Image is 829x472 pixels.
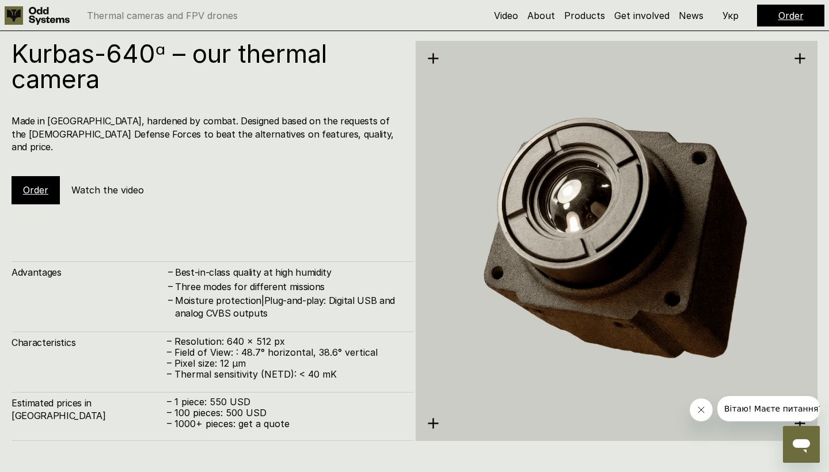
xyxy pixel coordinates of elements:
[23,184,48,196] a: Order
[87,11,238,20] p: Thermal cameras and FPV drones
[12,115,402,153] h4: Made in [GEOGRAPHIC_DATA], hardened by combat. Designed based on the requests of the [DEMOGRAPHIC...
[717,396,820,421] iframe: Message from company
[175,294,402,320] h4: Moisture protection|Plug-and-play: Digital USB and analog CVBS outputs
[12,41,402,92] h1: Kurbas-640ᵅ – our thermal camera
[167,369,402,380] p: – Thermal sensitivity (NETD): < 40 mK
[690,398,713,421] iframe: Close message
[167,397,402,408] p: – 1 piece: 550 USD
[167,358,402,369] p: – Pixel size: 12 µm
[175,266,402,279] h4: Best-in-class quality at high humidity
[167,347,402,358] p: – Field of View: : 48.7° horizontal, 38.6° vertical
[494,10,518,21] a: Video
[175,280,402,293] h4: Three modes for different missions
[167,418,402,429] p: – 1000+ pieces: get a quote
[167,336,402,347] p: – Resolution: 640 x 512 px
[71,184,144,196] h5: Watch the video
[12,397,167,422] h4: Estimated prices in [GEOGRAPHIC_DATA]
[527,10,555,21] a: About
[7,8,105,17] span: Вітаю! Маєте питання?
[722,11,739,20] p: Укр
[168,294,173,306] h4: –
[167,408,402,418] p: – 100 pieces: 500 USD
[12,266,167,279] h4: Advantages
[783,426,820,463] iframe: Button to launch messaging window
[564,10,605,21] a: Products
[12,336,167,349] h4: Characteristics
[679,10,703,21] a: News
[168,279,173,292] h4: –
[778,10,804,21] a: Order
[168,265,173,278] h4: –
[614,10,670,21] a: Get involved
